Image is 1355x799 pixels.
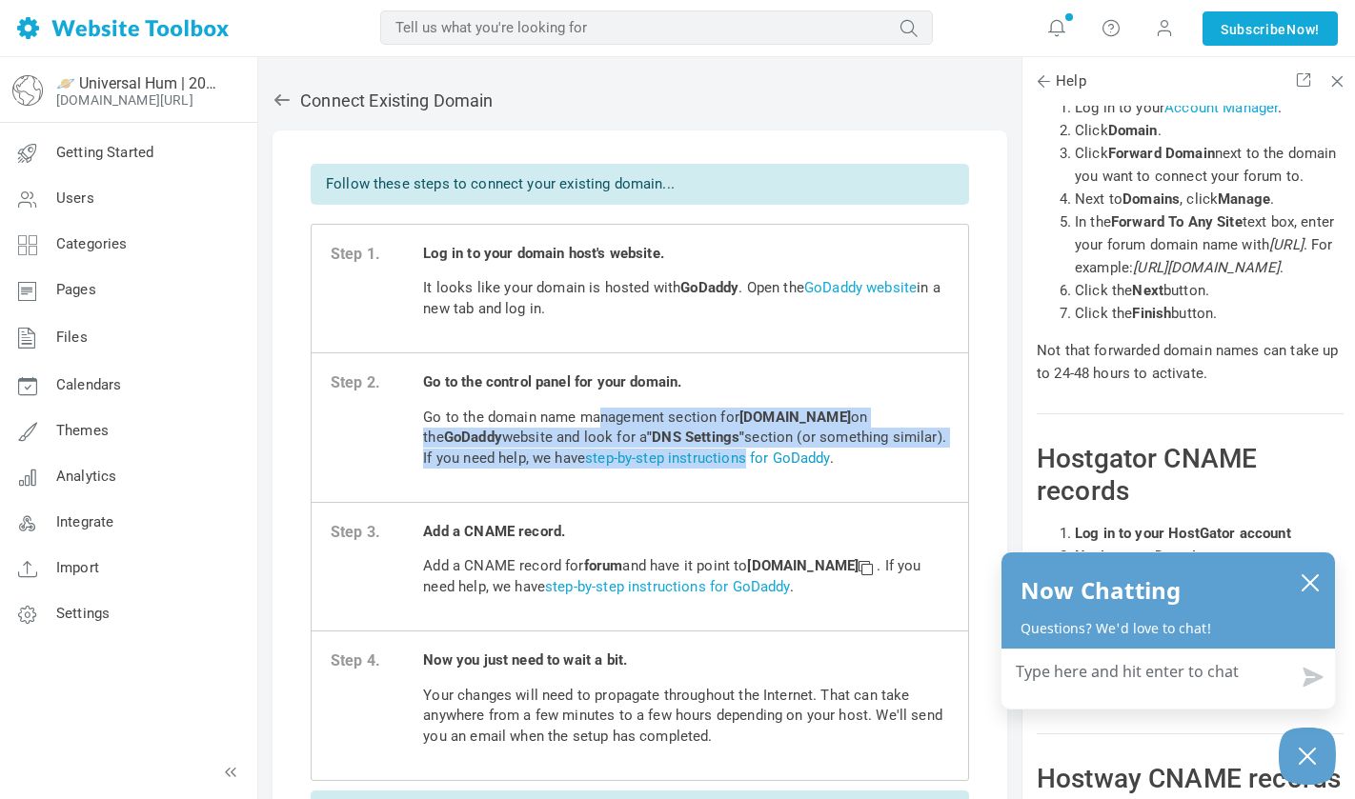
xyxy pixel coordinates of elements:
[331,522,423,544] strong: Step 3.
[423,245,664,262] b: Log in to your domain host's website.
[680,279,738,296] b: GoDaddy
[56,559,99,576] span: Import
[56,235,128,252] span: Categories
[1037,443,1344,507] h2: Hostgator CNAME records
[56,190,94,207] span: Users
[1132,305,1171,322] strong: Finish
[1122,190,1180,208] strong: Domains
[56,468,116,485] span: Analytics
[584,557,623,574] strong: forum
[1075,302,1344,325] li: Click the button.
[1037,339,1344,385] p: Not that forwarded domain names can take up to 24-48 hours to activate.
[56,74,222,92] a: 🪐 Universal Hum | 2025
[56,605,110,622] span: Settings
[1075,96,1344,119] li: Log in to your .
[1287,655,1335,699] button: Send message
[423,408,949,469] p: Go to the domain name management section for on the website and look for a section (or something ...
[423,651,627,669] b: Now you just need to wait a bit.
[1037,71,1086,91] span: Help
[423,686,949,747] p: Your changes will need to propagate throughout the Internet. That can take anywhere from a few mi...
[739,409,851,426] strong: [DOMAIN_NAME]
[56,281,96,298] span: Pages
[56,144,153,161] span: Getting Started
[1132,282,1163,299] strong: Next
[56,92,193,108] a: [DOMAIN_NAME][URL]
[1075,525,1291,542] strong: Log in to your HostGator account
[1001,551,1336,709] div: olark chatbox
[1218,190,1270,208] strong: Manage
[326,175,675,192] span: Follow these steps to connect your existing domain...
[1269,236,1304,253] i: [URL]
[1075,188,1344,210] li: Next to , click .
[1075,548,1212,565] strong: Navigate to Domains
[331,650,423,672] strong: Step 4.
[423,278,949,319] p: It looks like your domain is hosted with . Open the in a new tab and log in.
[56,329,88,346] span: Files
[1021,571,1181,609] h2: Now Chatting
[1203,11,1338,46] a: SubscribeNow!
[647,429,744,446] strong: "DNS Settings"
[331,244,423,266] strong: Step 1.
[56,376,121,393] span: Calendars
[545,578,790,595] a: step-by-step instructions for GoDaddy
[1075,119,1344,142] li: Click .
[1164,99,1278,116] a: Account Manager
[1037,763,1344,795] h2: Hostway CNAME records
[423,523,565,540] b: Add a CNAME record.
[380,10,933,45] input: Tell us what you're looking for
[12,75,43,106] img: globe-icon.png
[1021,619,1316,638] p: Questions? We'd love to chat!
[1111,213,1243,230] strong: Forward To Any Site
[423,373,681,390] b: Go to the control panel for your domain.
[1075,279,1344,302] li: Click the button.
[1034,71,1053,90] span: Back
[56,513,113,530] span: Integrate
[747,557,877,574] strong: [DOMAIN_NAME]
[1108,122,1158,139] strong: Domain
[423,556,949,597] p: Add a CNAME record for and have it point to . If you need help, we have .
[585,449,830,467] a: step-by-step instructions for GoDaddy
[273,90,1007,111] h2: Connect existing domain
[331,372,423,394] strong: Step 2.
[1075,210,1344,279] li: In the text box, enter your forum domain name with . For example: .
[56,422,109,439] span: Themes
[1075,142,1344,188] li: Click next to the domain you want to connect your forum to.
[1133,259,1280,276] i: [URL][DOMAIN_NAME]
[1295,569,1325,595] button: close chatbox
[1279,728,1336,785] button: Close Chatbox
[1108,145,1215,162] strong: Forward Domain
[444,429,502,446] strong: GoDaddy
[804,279,917,296] a: GoDaddy website
[1286,19,1320,40] span: Now!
